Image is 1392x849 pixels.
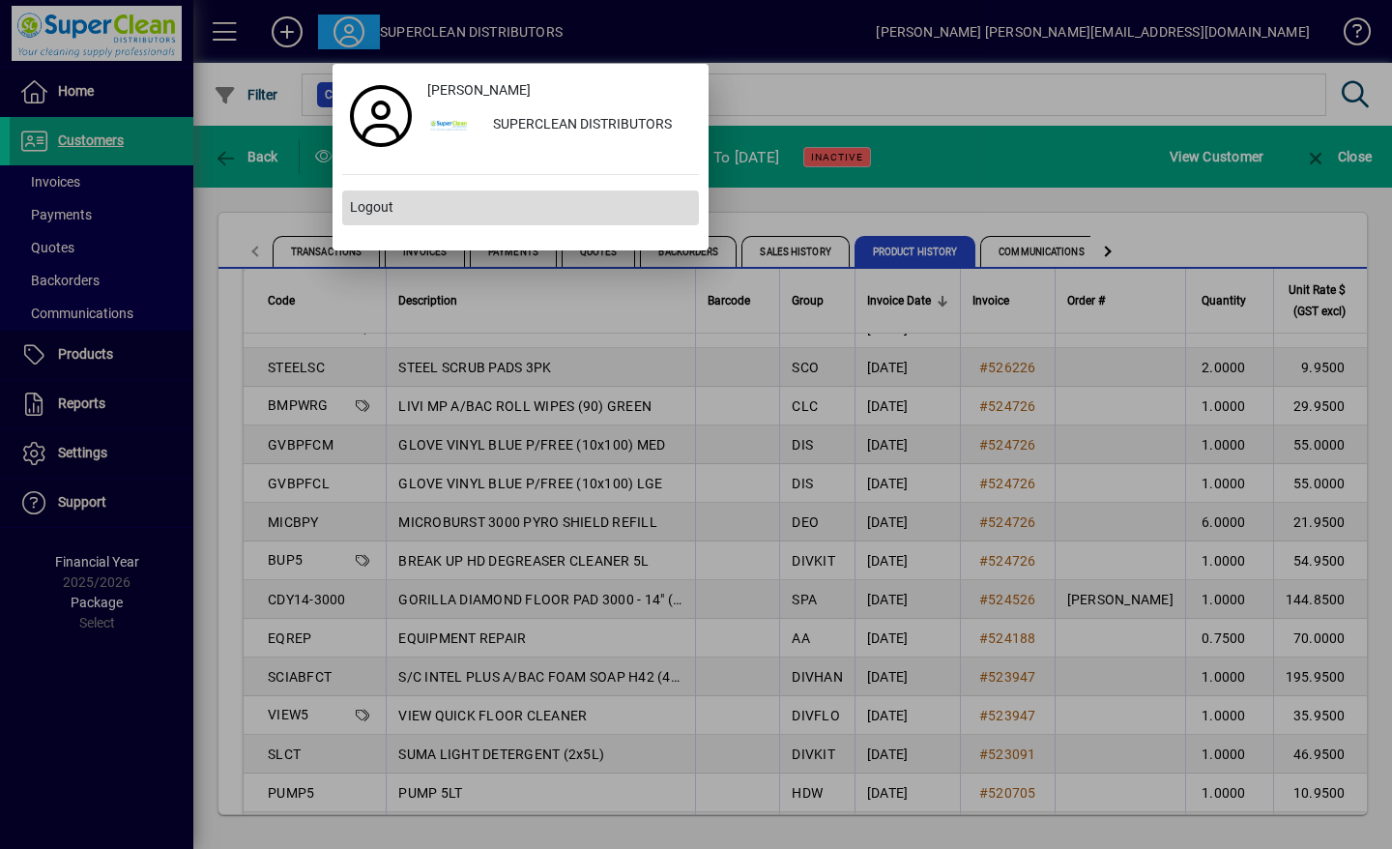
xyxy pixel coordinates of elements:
[342,99,420,133] a: Profile
[342,190,699,225] button: Logout
[427,80,531,101] span: [PERSON_NAME]
[350,197,393,218] span: Logout
[478,108,699,143] div: SUPERCLEAN DISTRIBUTORS
[420,108,699,143] button: SUPERCLEAN DISTRIBUTORS
[420,73,699,108] a: [PERSON_NAME]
